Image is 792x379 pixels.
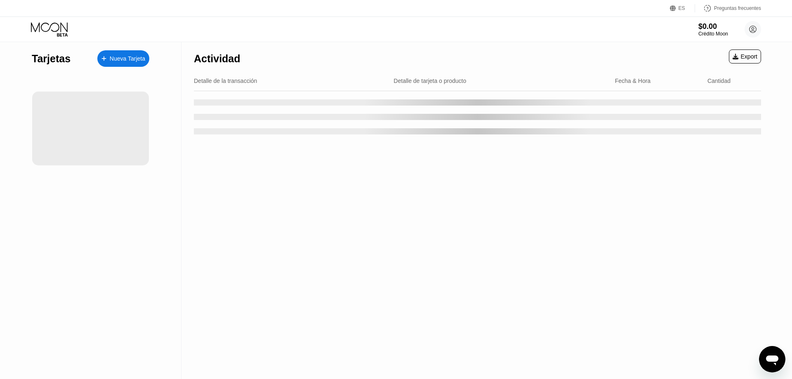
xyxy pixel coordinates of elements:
iframe: Botón para iniciar la ventana de mensajería [759,346,785,372]
div: Tarjetas [32,53,71,65]
div: Cantidad [707,78,731,84]
div: Fecha & Hora [615,78,651,84]
div: Detalle de la transacción [194,78,257,84]
div: ES [670,4,695,12]
font: Crédito Moon [698,31,728,37]
div: $0.00Crédito Moon [698,22,728,37]
font: Preguntas frecuentes [714,5,761,11]
font: $0.00 [698,22,717,31]
div: Actividad [194,53,240,65]
div: Nueva Tarjeta [97,50,149,67]
div: Detalle de tarjeta o producto [394,78,466,84]
div: Export [733,53,757,60]
div: Nueva Tarjeta [110,55,145,62]
font: ES [679,5,685,11]
div: Preguntas frecuentes [695,4,761,12]
div: Export [729,49,761,64]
